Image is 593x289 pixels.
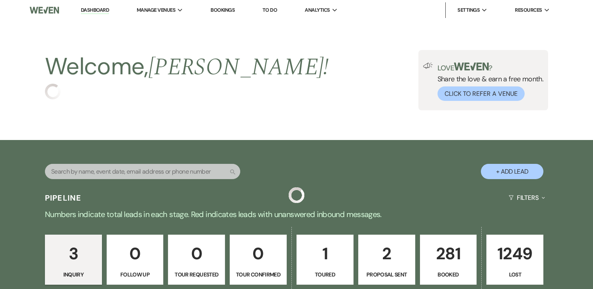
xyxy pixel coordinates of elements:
a: 0Tour Requested [168,235,225,285]
a: 1Toured [296,235,354,285]
h3: Pipeline [45,192,82,203]
p: Inquiry [50,270,97,279]
h2: Welcome, [45,50,329,84]
img: loading spinner [289,187,304,203]
img: loading spinner [45,84,61,99]
a: 1249Lost [486,235,543,285]
a: To Do [263,7,277,13]
p: 1249 [491,241,538,267]
input: Search by name, event date, email address or phone number [45,164,240,179]
p: 3 [50,241,97,267]
p: Proposal Sent [363,270,410,279]
p: Booked [425,270,472,279]
p: Numbers indicate total leads in each stage. Red indicates leads with unanswered inbound messages. [15,208,578,221]
p: Tour Requested [173,270,220,279]
p: Tour Confirmed [235,270,282,279]
a: 0Tour Confirmed [230,235,287,285]
img: Weven Logo [30,2,59,18]
p: 281 [425,241,472,267]
a: 0Follow Up [107,235,164,285]
span: Manage Venues [137,6,175,14]
p: Lost [491,270,538,279]
img: loud-speaker-illustration.svg [423,63,433,69]
p: 0 [112,241,159,267]
a: Dashboard [81,7,109,14]
a: 281Booked [420,235,477,285]
a: 3Inquiry [45,235,102,285]
p: Love ? [438,63,544,72]
img: weven-logo-green.svg [454,63,489,70]
a: Bookings [211,7,235,13]
span: Settings [457,6,480,14]
span: [PERSON_NAME] ! [148,49,329,85]
span: Resources [515,6,542,14]
a: 2Proposal Sent [358,235,415,285]
button: Click to Refer a Venue [438,86,525,101]
p: Toured [302,270,348,279]
button: + Add Lead [481,164,543,179]
p: 2 [363,241,410,267]
p: Follow Up [112,270,159,279]
button: Filters [505,187,548,208]
p: 0 [173,241,220,267]
p: 0 [235,241,282,267]
span: Analytics [305,6,330,14]
div: Share the love & earn a free month. [433,63,544,101]
p: 1 [302,241,348,267]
